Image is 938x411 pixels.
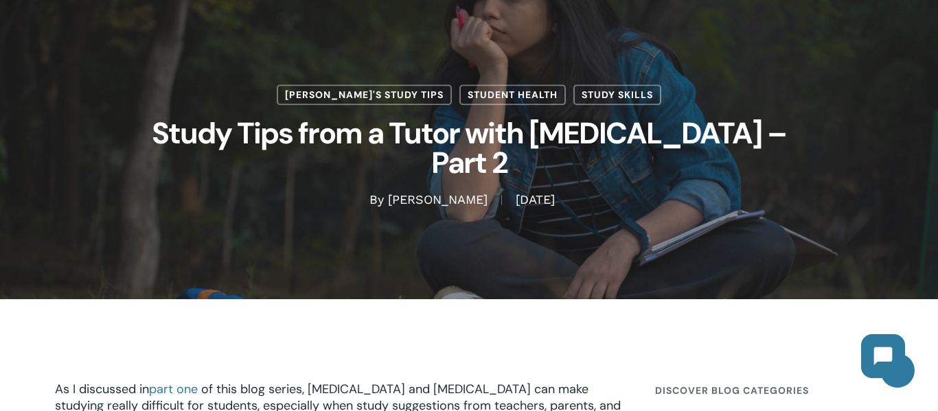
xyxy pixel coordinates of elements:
a: Student Health [459,84,566,105]
a: [PERSON_NAME]'s Study Tips [277,84,452,105]
span: By [369,196,384,205]
a: Study Skills [573,84,661,105]
iframe: Chatbot [847,320,919,392]
span: [DATE] [501,196,569,205]
a: part one [149,381,198,397]
h1: Study Tips from a Tutor with [MEDICAL_DATA] – Part 2 [126,105,812,191]
h4: Discover Blog Categories [655,378,883,403]
span: As I discussed in [55,381,201,397]
a: [PERSON_NAME] [388,193,488,207]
